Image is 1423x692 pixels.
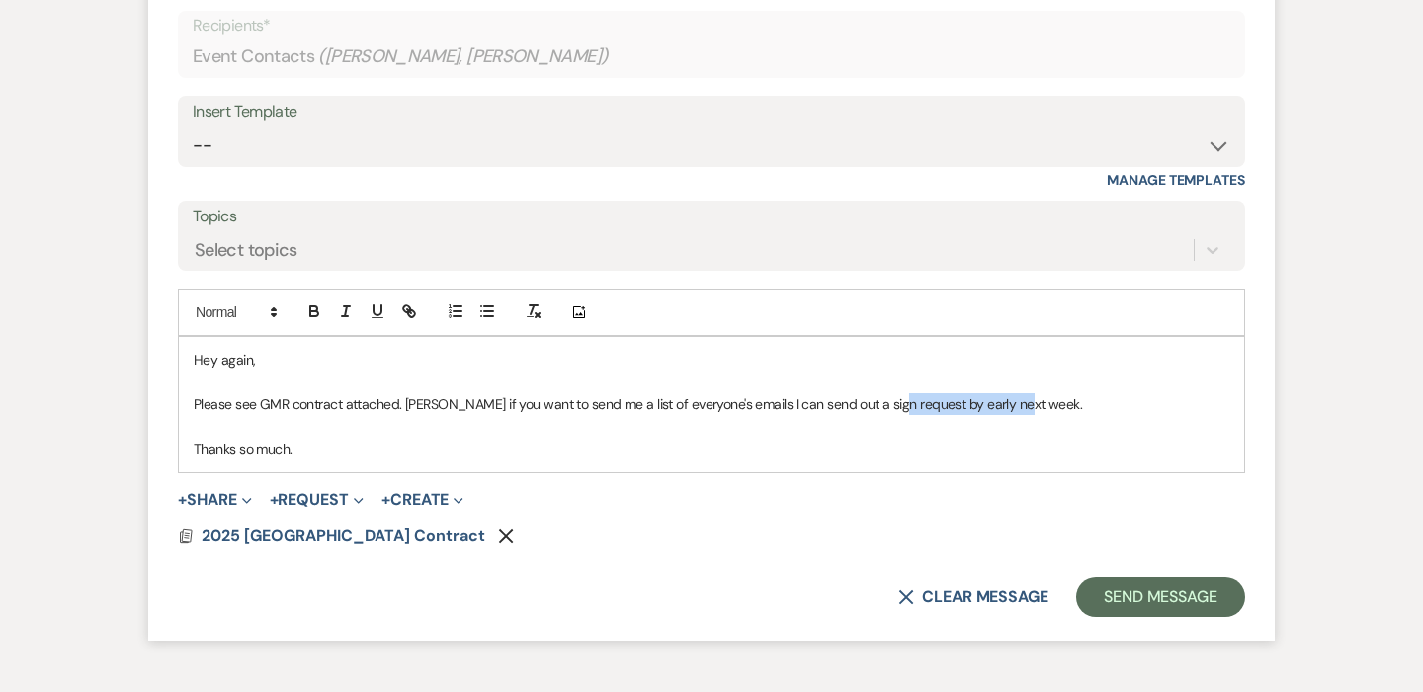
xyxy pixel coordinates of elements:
[194,349,1229,371] p: Hey again,
[193,13,1230,39] p: Recipients*
[202,524,490,548] button: 2025 [GEOGRAPHIC_DATA] Contract
[194,438,1229,460] p: Thanks so much.
[193,38,1230,76] div: Event Contacts
[898,589,1048,605] button: Clear message
[202,525,485,546] span: 2025 [GEOGRAPHIC_DATA] Contract
[381,492,390,508] span: +
[381,492,463,508] button: Create
[1107,171,1245,189] a: Manage Templates
[193,203,1230,231] label: Topics
[270,492,279,508] span: +
[1076,577,1245,617] button: Send Message
[318,43,609,70] span: ( [PERSON_NAME], [PERSON_NAME] )
[178,492,252,508] button: Share
[193,98,1230,127] div: Insert Template
[270,492,364,508] button: Request
[195,237,297,264] div: Select topics
[194,393,1229,415] p: Please see GMR contract attached. [PERSON_NAME] if you want to send me a list of everyone's email...
[178,492,187,508] span: +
